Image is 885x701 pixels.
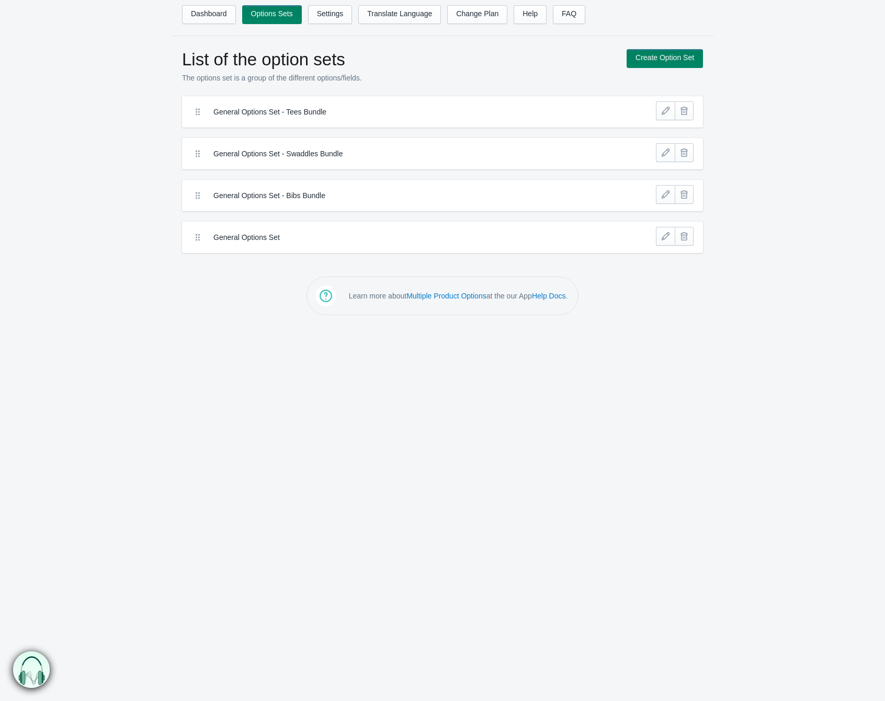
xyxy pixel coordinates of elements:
img: bxm.png [13,651,50,688]
a: Help Docs [532,292,566,300]
a: Dashboard [182,5,236,24]
label: General Options Set - Bibs Bundle [213,190,595,201]
a: Create Option Set [627,49,703,68]
a: Options Sets [242,5,302,24]
label: General Options Set - Tees Bundle [213,107,595,117]
h1: List of the option sets [182,49,616,70]
p: The options set is a group of the different options/fields. [182,73,616,83]
a: Help [514,5,547,24]
a: Change Plan [447,5,507,24]
a: Translate Language [358,5,441,24]
a: Multiple Product Options [406,292,486,300]
p: Learn more about at the our App . [349,291,568,301]
label: General Options Set [213,232,595,243]
a: FAQ [553,5,585,24]
label: General Options Set - Swaddles Bundle [213,148,595,159]
a: Settings [308,5,353,24]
